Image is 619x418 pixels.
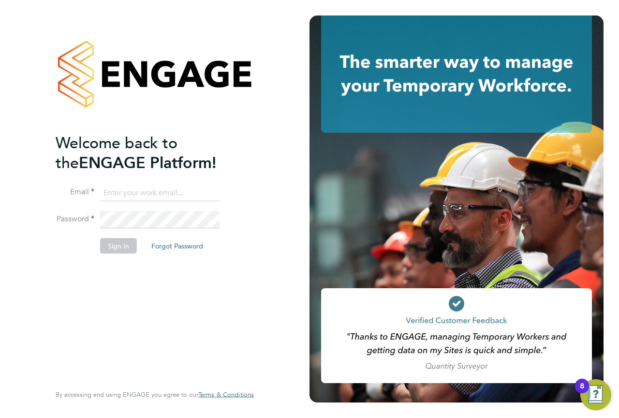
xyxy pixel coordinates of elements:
label: Email [56,187,94,197]
label: Password [56,214,94,224]
span: Welcome back to the [56,133,177,172]
div: 8 [580,386,584,399]
h2: ENGAGE Platform! [56,133,244,172]
a: Terms & Conditions [198,391,254,399]
button: Open Resource Center, 8 new notifications [580,379,611,410]
span: By accessing and using ENGAGE you agree to our [56,390,254,399]
button: Forgot Password [144,238,211,254]
button: Sign In [100,238,137,254]
input: Enter your work email... [100,184,220,201]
